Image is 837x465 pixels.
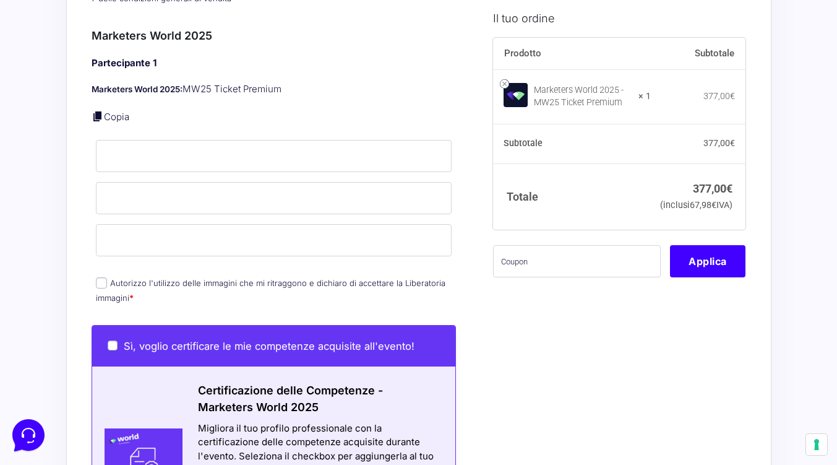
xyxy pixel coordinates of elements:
[504,82,528,106] img: Marketers World 2025 - MW25 Ticket Premium
[40,69,64,94] img: dark
[198,384,383,414] span: Certificazione delle Competenze - Marketers World 2025
[730,91,735,101] span: €
[493,9,745,26] h3: Il tuo ordine
[20,104,228,129] button: Inizia una conversazione
[806,434,827,455] button: Le tue preferenze relative al consenso per le tecnologie di tracciamento
[534,84,630,109] div: Marketers World 2025 - MW25 Ticket Premium
[96,278,445,302] label: Autorizzo l'utilizzo delle immagini che mi ritraggono e dichiaro di accettare la Liberatoria imma...
[730,138,735,148] span: €
[59,69,84,94] img: dark
[132,154,228,163] a: Apri Centro Assistenza
[670,245,745,277] button: Applica
[660,200,732,211] small: (inclusi IVA)
[92,110,104,123] a: Copia i dettagli dell'acquirente
[92,84,182,94] strong: Marketers World 2025:
[108,341,118,350] input: Sì, voglio certificare le mie competenze acquisite all'evento!
[10,351,86,380] button: Home
[493,124,651,163] th: Subtotale
[493,163,651,230] th: Totale
[703,138,735,148] bdi: 377,00
[493,37,651,69] th: Prodotto
[651,37,746,69] th: Subtotale
[191,368,208,380] p: Aiuto
[693,181,732,194] bdi: 377,00
[104,111,129,123] a: Copia
[20,154,97,163] span: Trova una risposta
[20,69,45,94] img: dark
[28,180,202,193] input: Cerca un articolo...
[37,368,58,380] p: Home
[20,50,105,59] span: Le tue conversazioni
[10,10,208,30] h2: Ciao da Marketers 👋
[690,200,716,211] span: 67,98
[726,181,732,194] span: €
[161,351,238,380] button: Aiuto
[96,277,107,289] input: Autorizzo l'utilizzo delle immagini che mi ritraggono e dichiaro di accettare la Liberatoria imma...
[92,82,457,97] p: MW25 Ticket Premium
[86,351,162,380] button: Messaggi
[10,417,47,454] iframe: Customerly Messenger Launcher
[92,27,457,44] h3: Marketers World 2025
[711,200,716,211] span: €
[92,56,457,71] h4: Partecipante 1
[638,90,651,103] strong: × 1
[493,245,661,277] input: Coupon
[80,111,182,121] span: Inizia una conversazione
[703,91,735,101] bdi: 377,00
[124,340,414,352] span: Sì, voglio certificare le mie competenze acquisite all'evento!
[107,368,140,380] p: Messaggi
